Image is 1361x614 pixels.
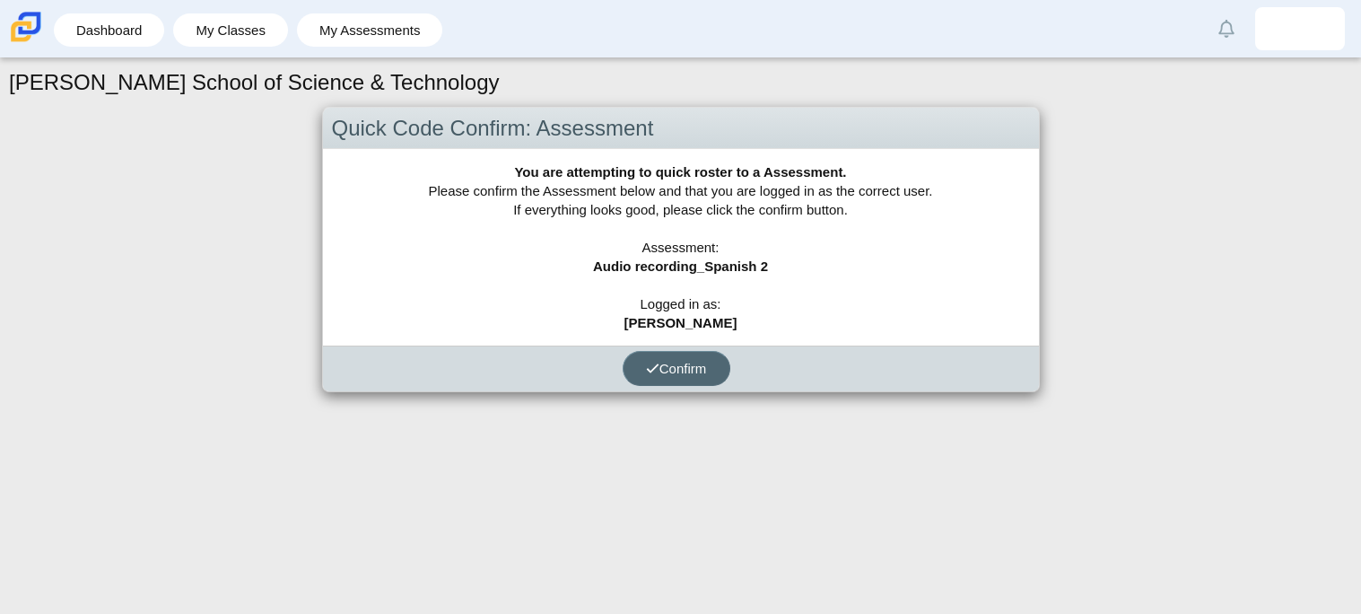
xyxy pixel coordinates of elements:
[1255,7,1345,50] a: melany.medina.WF1fFz
[514,164,846,180] b: You are attempting to quick roster to a Assessment.
[7,8,45,46] img: Carmen School of Science & Technology
[63,13,155,47] a: Dashboard
[1207,9,1246,48] a: Alerts
[624,315,737,330] b: [PERSON_NAME]
[9,67,500,98] h1: [PERSON_NAME] School of Science & Technology
[323,149,1039,346] div: Please confirm the Assessment below and that you are logged in as the correct user. If everything...
[623,351,730,386] button: Confirm
[1286,14,1314,43] img: melany.medina.WF1fFz
[593,259,768,274] b: Audio recording_Spanish 2
[182,13,279,47] a: My Classes
[306,13,434,47] a: My Assessments
[646,361,707,376] span: Confirm
[7,33,45,48] a: Carmen School of Science & Technology
[323,108,1039,150] div: Quick Code Confirm: Assessment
